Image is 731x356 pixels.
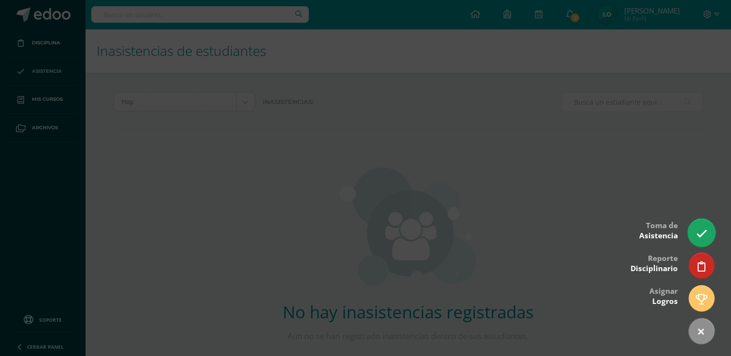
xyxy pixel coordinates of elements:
[649,280,678,311] div: Asignar
[639,214,678,246] div: Toma de
[652,296,678,306] span: Logros
[639,231,678,241] span: Asistencia
[631,263,678,274] span: Disciplinario
[631,247,678,278] div: Reporte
